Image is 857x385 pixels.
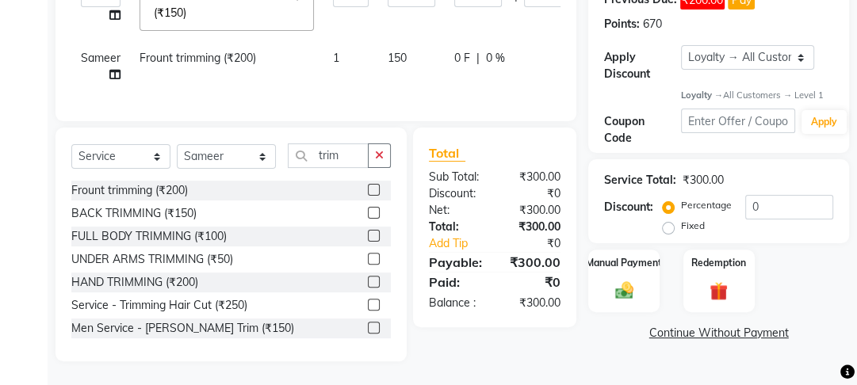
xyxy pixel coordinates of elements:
div: Points: [604,16,640,32]
div: ₹0 [495,273,572,292]
label: Fixed [681,219,705,233]
div: Discount: [417,185,495,202]
div: ₹300.00 [495,295,572,311]
a: Add Tip [417,235,507,252]
div: Discount: [604,199,653,215]
div: ₹0 [508,235,573,252]
div: UNDER ARMS TRIMMING (₹50) [71,251,233,268]
img: _cash.svg [610,280,639,300]
a: x [186,6,193,20]
a: Continue Without Payment [591,325,846,341]
strong: Loyalty → [681,90,723,101]
div: Service - Trimming Hair Cut (₹250) [71,297,247,314]
div: ₹300.00 [683,172,724,189]
button: Apply [802,110,847,134]
label: Percentage [681,198,732,212]
div: FULL BODY TRIMMING (₹100) [71,228,227,245]
div: All Customers → Level 1 [681,89,833,102]
div: Men Service - [PERSON_NAME] Trim (₹150) [71,320,294,337]
div: ₹300.00 [495,169,572,185]
div: Payable: [417,253,495,272]
input: Search or Scan [288,143,369,168]
div: Frount trimming (₹200) [71,182,188,199]
img: _gift.svg [704,280,733,302]
div: Total: [417,219,495,235]
input: Enter Offer / Coupon Code [681,109,795,133]
div: Net: [417,202,495,219]
span: 1 [333,51,339,65]
span: | [476,50,480,67]
span: Frount trimming (₹200) [140,51,256,65]
div: Sub Total: [417,169,495,185]
div: Paid: [417,273,495,292]
div: Coupon Code [604,113,680,147]
div: ₹300.00 [495,202,572,219]
div: ₹300.00 [495,219,572,235]
div: Service Total: [604,172,676,189]
div: 670 [643,16,662,32]
span: Sameer [81,51,121,65]
div: Apply Discount [604,49,680,82]
div: BACK TRIMMING (₹150) [71,205,197,222]
label: Redemption [691,256,746,270]
div: ₹0 [495,185,572,202]
span: 0 F [454,50,470,67]
label: Manual Payment [586,256,662,270]
span: 0 % [486,50,505,67]
span: Total [429,145,465,162]
div: Balance : [417,295,495,311]
div: ₹300.00 [495,253,572,272]
span: 150 [388,51,407,65]
div: HAND TRIMMING (₹200) [71,274,198,291]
